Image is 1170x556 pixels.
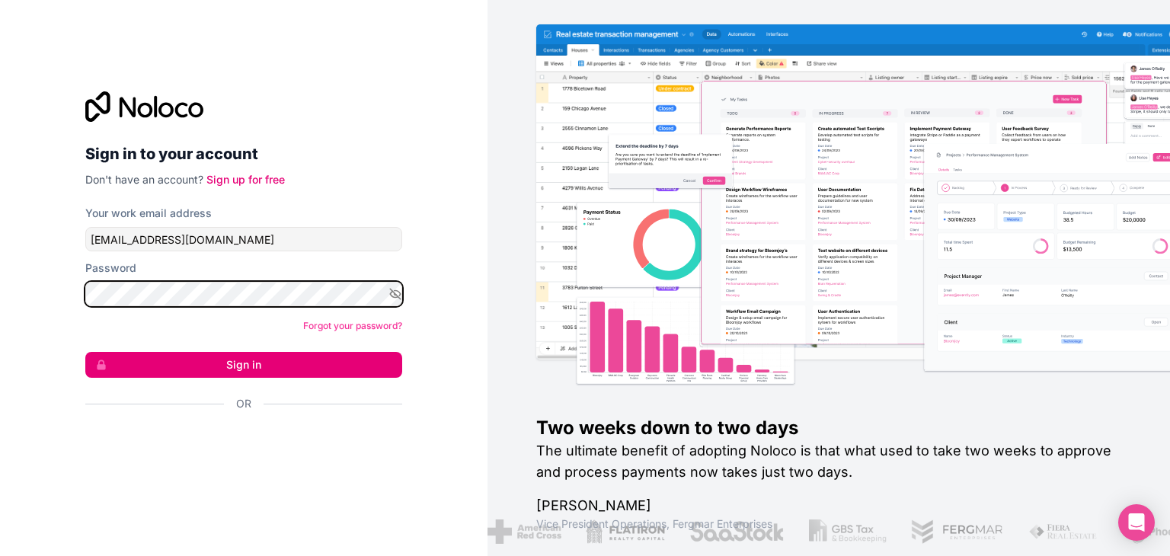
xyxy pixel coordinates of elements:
h1: Vice President Operations , Fergmar Enterprises [536,516,1121,532]
h1: Two weeks down to two days [536,416,1121,440]
h1: [PERSON_NAME] [536,495,1121,516]
div: Open Intercom Messenger [1118,504,1155,541]
h2: The ultimate benefit of adopting Noloco is that what used to take two weeks to approve and proces... [536,440,1121,483]
input: Password [85,282,402,306]
a: Forgot your password? [303,320,402,331]
button: Sign in [85,352,402,378]
label: Your work email address [85,206,212,221]
iframe: Sign in with Google Button [78,428,398,462]
span: Or [236,396,251,411]
input: Email address [85,227,402,251]
label: Password [85,260,136,276]
a: Sign up for free [206,173,285,186]
span: Don't have an account? [85,173,203,186]
img: /assets/american-red-cross-BAupjrZR.png [487,519,561,544]
h2: Sign in to your account [85,140,402,168]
